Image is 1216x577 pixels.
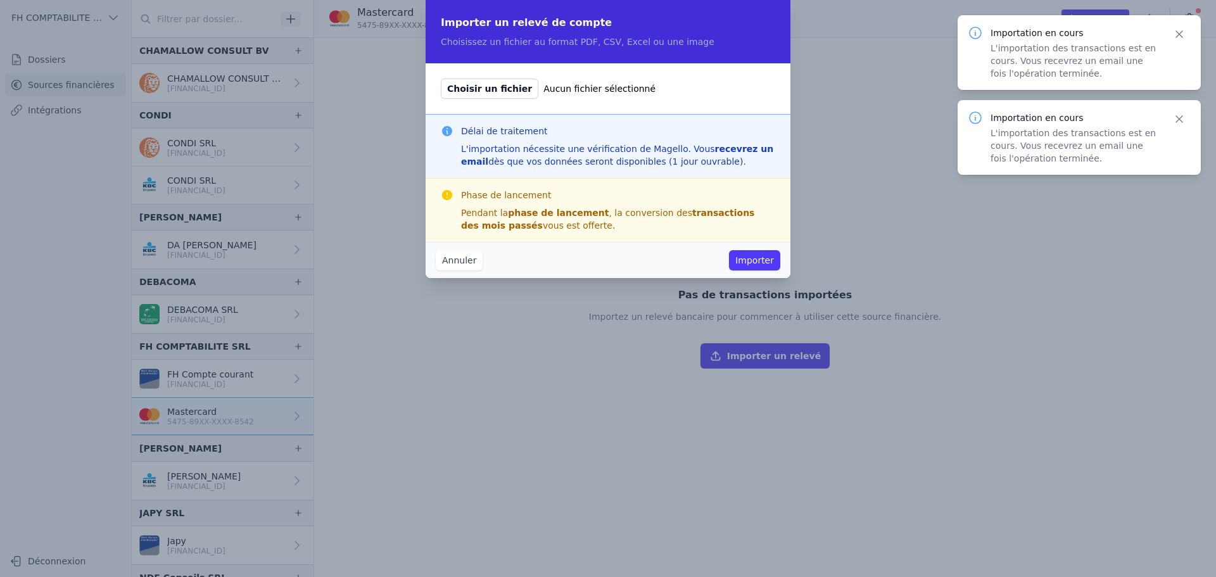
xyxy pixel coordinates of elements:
[436,250,483,270] button: Annuler
[543,82,655,95] span: Aucun fichier sélectionné
[991,42,1158,80] p: L'importation des transactions est en cours. Vous recevrez un email une fois l'opération terminée.
[461,143,775,168] div: L'importation nécessite une vérification de Magello. Vous dès que vos données seront disponibles ...
[991,27,1158,39] p: Importation en cours
[991,127,1158,165] p: L'importation des transactions est en cours. Vous recevrez un email une fois l'opération terminée.
[991,111,1158,124] p: Importation en cours
[441,35,775,48] p: Choisissez un fichier au format PDF, CSV, Excel ou une image
[461,206,775,232] div: Pendant la , la conversion des vous est offerte.
[461,189,775,201] h3: Phase de lancement
[441,15,775,30] h2: Importer un relevé de compte
[461,125,775,137] h3: Délai de traitement
[441,79,538,99] span: Choisir un fichier
[508,208,609,218] strong: phase de lancement
[729,250,780,270] button: Importer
